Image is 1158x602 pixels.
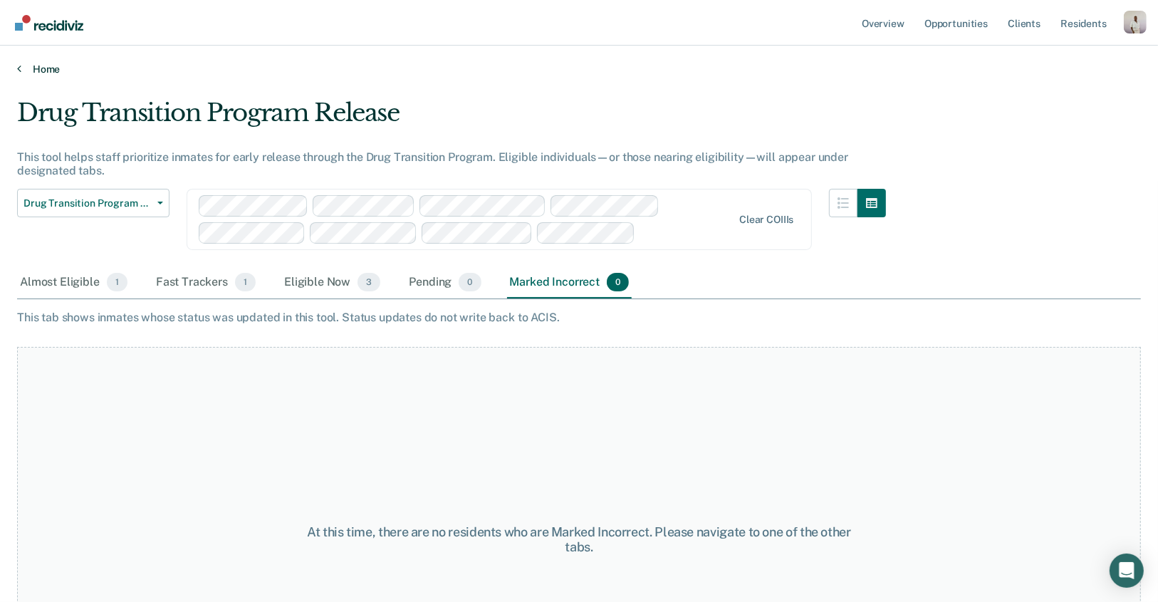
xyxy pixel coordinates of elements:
[1110,554,1144,588] div: Open Intercom Messenger
[358,273,380,291] span: 3
[406,267,484,299] div: Pending0
[607,273,629,291] span: 0
[17,150,886,177] div: This tool helps staff prioritize inmates for early release through the Drug Transition Program. E...
[281,267,383,299] div: Eligible Now3
[17,189,169,217] button: Drug Transition Program Release
[1124,11,1147,33] button: Profile dropdown button
[153,267,259,299] div: Fast Trackers1
[235,273,256,291] span: 1
[739,214,793,226] div: Clear COIIIs
[17,267,130,299] div: Almost Eligible1
[15,15,83,31] img: Recidiviz
[17,311,1141,324] div: This tab shows inmates whose status was updated in this tool. Status updates do not write back to...
[459,273,481,291] span: 0
[107,273,127,291] span: 1
[17,98,886,139] div: Drug Transition Program Release
[24,197,152,209] span: Drug Transition Program Release
[298,524,860,555] div: At this time, there are no residents who are Marked Incorrect. Please navigate to one of the othe...
[17,63,1141,76] a: Home
[507,267,632,299] div: Marked Incorrect0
